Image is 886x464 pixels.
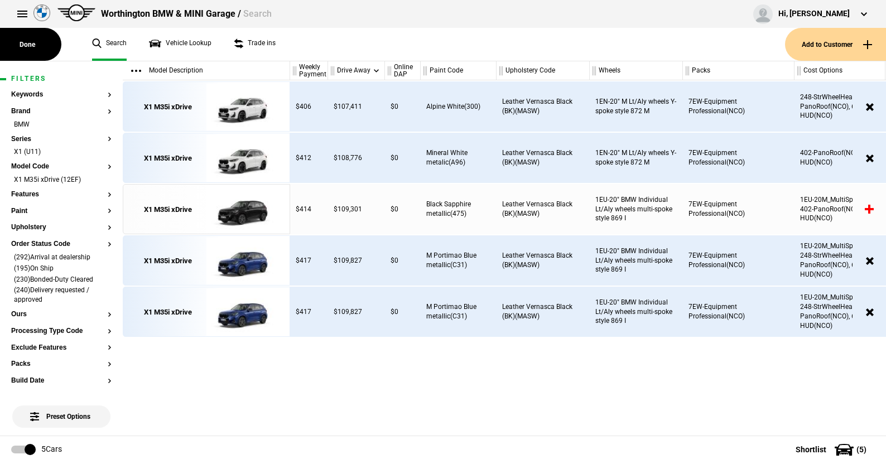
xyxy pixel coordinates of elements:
div: X1 M35i xDrive [144,153,192,163]
img: cosySec [206,82,284,132]
div: 7EW-Equipment Professional(NCO) [683,184,794,234]
button: Add to Customer [785,28,886,61]
a: X1 M35i xDrive [129,287,206,337]
div: Mineral White metalic(A96) [421,133,497,183]
div: $0 [385,133,421,183]
div: 1EN-20" M Lt/Aly wheels Y-spoke style 872 M [590,133,683,183]
div: $406 [290,81,328,132]
section: Ours [11,311,112,327]
button: Processing Type Code [11,327,112,335]
div: M Portimao Blue metallic(C31) [421,287,497,337]
div: 1EU-20" BMW Individual Lt/Aly wheels multi-spoke style 869 I [590,287,683,337]
div: 7EW-Equipment Professional(NCO) [683,235,794,286]
div: 1EU-20M_MultiSpk869, 402-PanoRoof(NCO), 610-HUD(NCO) [794,184,885,234]
div: Online DAP [385,61,420,80]
section: Upholstery [11,224,112,240]
section: Build Date [11,377,112,394]
div: Alpine White(300) [421,81,497,132]
div: $109,301 [328,184,385,234]
div: $108,776 [328,133,385,183]
button: Series [11,136,112,143]
div: 7EW-Equipment Professional(NCO) [683,133,794,183]
img: cosySec [206,236,284,286]
li: BMW [11,120,112,131]
section: Features [11,191,112,207]
div: M Portimao Blue metallic(C31) [421,235,497,286]
div: Leather Vernasca Black (BK)(MASW) [497,287,590,337]
div: 7EW-Equipment Professional(NCO) [683,81,794,132]
div: X1 M35i xDrive [144,205,192,215]
div: $109,827 [328,287,385,337]
div: $412 [290,133,328,183]
div: 248-StrWheelHeat, 402-PanoRoof(NCO), 610-HUD(NCO) [794,81,885,132]
div: Leather Vernasca Black (BK)(MASW) [497,81,590,132]
div: 7EW-Equipment Professional(NCO) [683,287,794,337]
section: Paint [11,207,112,224]
a: X1 M35i xDrive [129,133,206,183]
img: bmw.png [33,4,50,21]
li: (230)Bonded-Duty Cleared [11,275,112,286]
div: 5 Cars [41,444,62,455]
li: X1 M35i xDrive (12EF) [11,175,112,186]
div: $0 [385,81,421,132]
div: Packs [683,61,794,80]
img: cosySec [206,185,284,235]
button: Packs [11,360,112,368]
li: (292)Arrival at dealership [11,253,112,264]
button: Exclude Features [11,344,112,352]
div: Leather Vernasca Black (BK)(MASW) [497,184,590,234]
div: Leather Vernasca Black (BK)(MASW) [497,235,590,286]
section: Packs [11,360,112,377]
div: Worthington BMW & MINI Garage / [101,8,272,20]
button: Brand [11,108,112,115]
section: Keywords [11,91,112,108]
section: Exclude Features [11,344,112,361]
button: Ours [11,311,112,318]
div: Paint Code [421,61,496,80]
div: Wheels [590,61,682,80]
div: Weekly Payment [290,61,328,80]
div: Model Description [123,61,290,80]
div: 1EU-20" BMW Individual Lt/Aly wheels multi-spoke style 869 I [590,184,683,234]
section: SeriesX1 (U11) [11,136,112,163]
button: Paint [11,207,112,215]
li: (240)Delivery requested / approved [11,286,112,306]
button: Upholstery [11,224,112,231]
section: Model CodeX1 M35i xDrive (12EF) [11,163,112,191]
div: Drive Away [328,61,384,80]
section: BrandBMW [11,108,112,136]
button: Model Code [11,163,112,171]
div: X1 M35i xDrive [144,307,192,317]
div: 1EU-20" BMW Individual Lt/Aly wheels multi-spoke style 869 I [590,235,683,286]
button: Keywords [11,91,112,99]
img: cosySec [206,287,284,337]
div: Black Sapphire metallic(475) [421,184,497,234]
section: Order Status Code(292)Arrival at dealership(195)On Ship(230)Bonded-Duty Cleared(240)Delivery requ... [11,240,112,311]
button: Order Status Code [11,240,112,248]
div: $414 [290,184,328,234]
div: Cost Options [794,61,885,80]
div: 402-PanoRoof(NCO), 610-HUD(NCO) [794,133,885,183]
div: $417 [290,235,328,286]
a: X1 M35i xDrive [129,185,206,235]
div: X1 M35i xDrive [144,102,192,112]
img: mini.png [57,4,95,21]
img: cosySec [206,133,284,183]
a: X1 M35i xDrive [129,82,206,132]
span: Search [243,8,272,19]
button: Shortlist(5) [779,436,886,463]
div: 1EU-20M_MultiSpk869, 248-StrWheelHeat, 402-PanoRoof(NCO), 610-HUD(NCO) [794,287,885,337]
span: Shortlist [796,446,826,453]
li: X1 (U11) [11,147,112,158]
div: Upholstery Code [497,61,589,80]
div: $109,827 [328,235,385,286]
div: Leather Vernasca Black (BK)(MASW) [497,133,590,183]
li: (195)On Ship [11,264,112,275]
a: Vehicle Lookup [149,28,211,61]
div: Hi, [PERSON_NAME] [778,8,850,20]
span: Preset Options [32,399,90,420]
section: Processing Type Code [11,327,112,344]
a: Trade ins [234,28,276,61]
a: Search [92,28,127,61]
button: Build Date [11,377,112,385]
